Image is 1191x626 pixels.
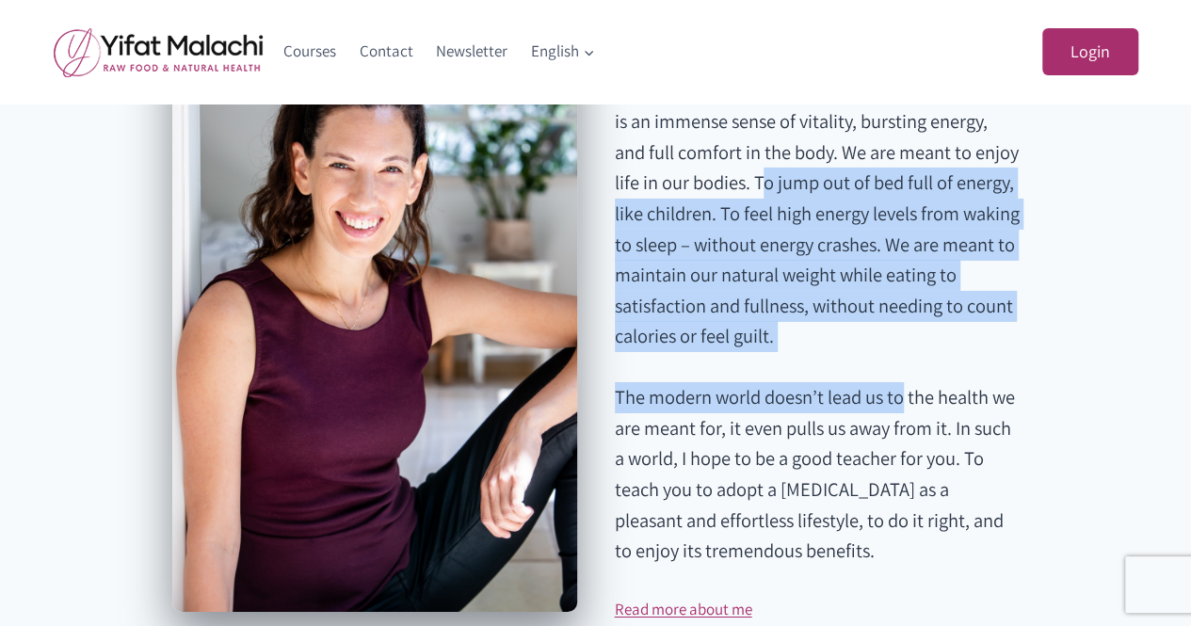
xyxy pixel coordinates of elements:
[272,29,607,74] nav: Primary
[272,29,348,74] a: Courses
[1042,28,1138,76] a: Login
[615,382,1020,567] p: The modern world doesn’t lead us to the health we are meant for, it even pulls us away from it. I...
[347,29,425,74] a: Contact
[425,29,520,74] a: Newsletter
[54,27,263,77] img: yifat_logo41_en.png
[615,75,1020,352] p: Health is not merely the absence of disease. Health is an immense sense of vitality, bursting ene...
[519,29,606,74] button: Child menu of English
[615,599,752,619] a: Read more about me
